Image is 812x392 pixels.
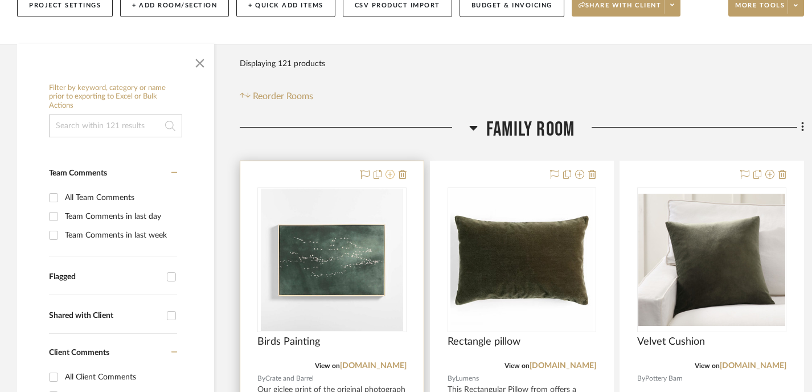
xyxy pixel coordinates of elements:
span: Family Room [486,117,575,142]
span: View on [315,362,340,369]
button: Reorder Rooms [240,89,313,103]
img: Birds Painting [261,189,403,331]
div: All Client Comments [65,368,174,386]
img: Rectangle pillow [450,189,593,331]
span: Rectangle pillow [448,336,520,348]
input: Search within 121 results [49,115,182,137]
span: By [448,373,456,384]
span: Pottery Barn [645,373,683,384]
span: View on [505,362,530,369]
span: Crate and Barrel [265,373,314,384]
span: More tools [735,1,785,18]
a: [DOMAIN_NAME] [720,362,786,370]
div: Team Comments in last week [65,226,174,244]
span: View on [695,362,720,369]
a: [DOMAIN_NAME] [340,362,407,370]
span: Lumens [456,373,479,384]
button: Close [188,50,211,72]
span: Birds Painting [257,336,320,348]
div: Flagged [49,272,161,282]
span: Team Comments [49,169,107,177]
span: By [257,373,265,384]
div: Shared with Client [49,311,161,321]
div: Displaying 121 products [240,52,325,75]
span: Velvet Cushion [637,336,705,348]
span: Share with client [579,1,662,18]
span: Client Comments [49,349,109,357]
h6: Filter by keyword, category or name prior to exporting to Excel or Bulk Actions [49,84,182,111]
div: All Team Comments [65,189,174,207]
span: Reorder Rooms [253,89,313,103]
img: Velvet Cushion [638,194,785,326]
span: By [637,373,645,384]
a: [DOMAIN_NAME] [530,362,596,370]
div: Team Comments in last day [65,207,174,226]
